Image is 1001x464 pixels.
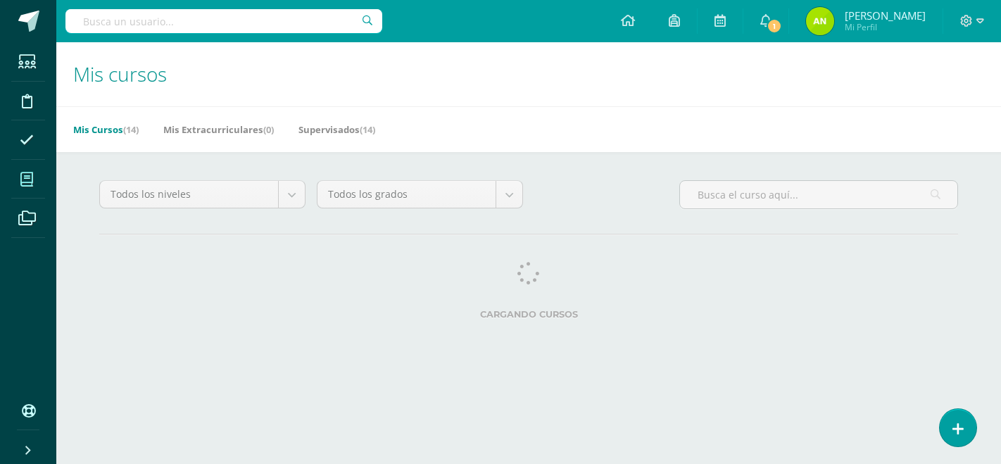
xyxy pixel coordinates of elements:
[317,181,522,208] a: Todos los grados
[298,118,375,141] a: Supervisados(14)
[263,123,274,136] span: (0)
[766,18,781,34] span: 1
[99,309,958,320] label: Cargando cursos
[328,181,485,208] span: Todos los grados
[680,181,957,208] input: Busca el curso aquí...
[806,7,834,35] img: 0e30a1b9d0f936b016857a7067cac0ae.png
[100,181,305,208] a: Todos los niveles
[845,21,926,33] span: Mi Perfil
[73,61,167,87] span: Mis cursos
[111,181,267,208] span: Todos los niveles
[360,123,375,136] span: (14)
[65,9,382,33] input: Busca un usuario...
[123,123,139,136] span: (14)
[845,8,926,23] span: [PERSON_NAME]
[73,118,139,141] a: Mis Cursos(14)
[163,118,274,141] a: Mis Extracurriculares(0)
